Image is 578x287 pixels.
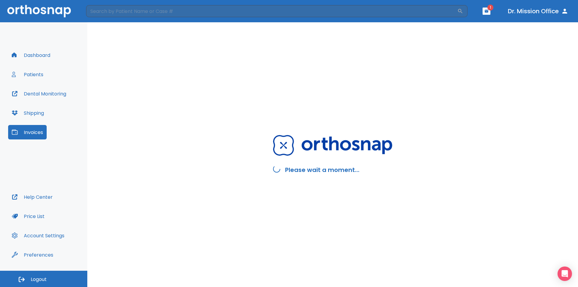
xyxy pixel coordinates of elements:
[7,5,71,17] img: Orthosnap
[8,248,57,262] button: Preferences
[8,209,48,223] button: Price List
[8,86,70,101] button: Dental Monitoring
[558,267,572,281] div: Open Intercom Messenger
[505,6,571,17] button: Dr. Mission Office
[8,190,56,204] button: Help Center
[487,5,493,11] span: 1
[31,276,47,283] span: Logout
[8,106,48,120] button: Shipping
[86,5,457,17] input: Search by Patient Name or Case #
[8,67,47,82] button: Patients
[285,165,359,174] h2: Please wait a moment...
[8,125,47,139] button: Invoices
[8,228,68,243] button: Account Settings
[273,135,392,156] img: Orthosnap
[8,48,54,62] button: Dashboard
